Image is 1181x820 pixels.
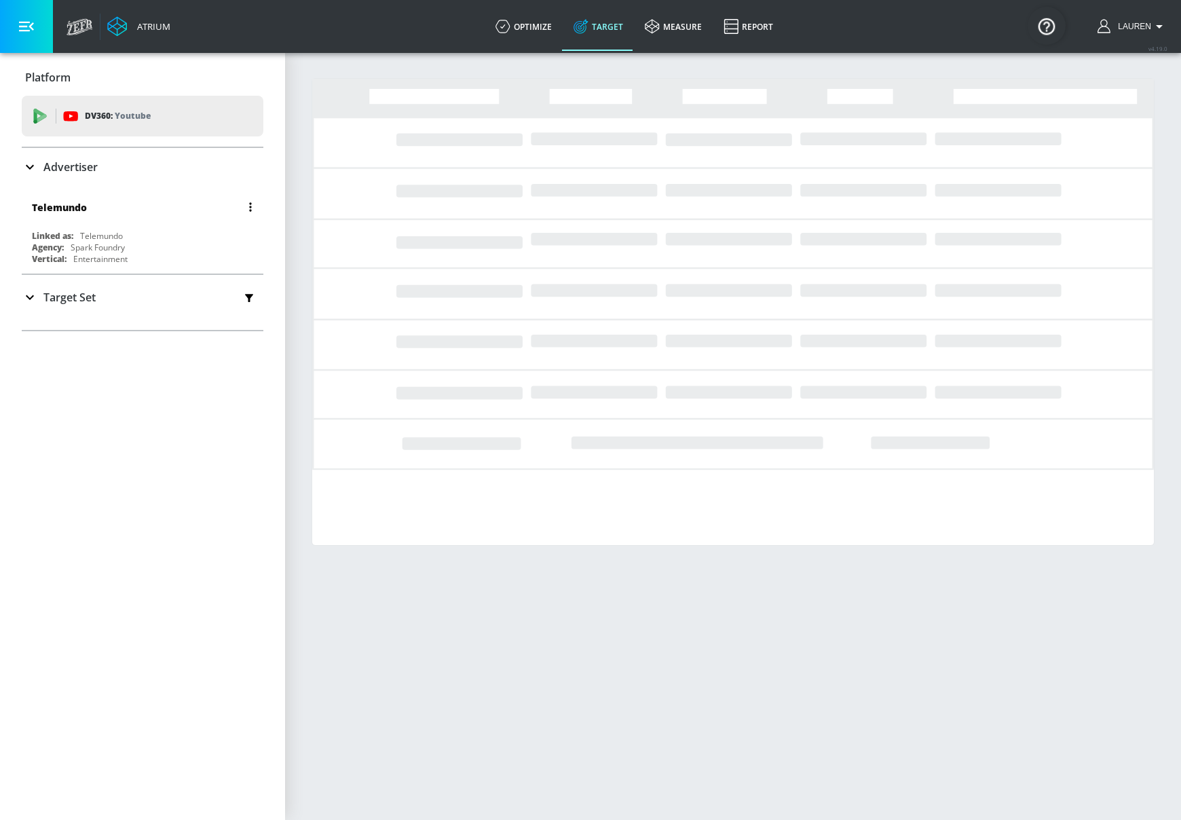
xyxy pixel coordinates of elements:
[32,230,73,242] div: Linked as:
[22,275,263,320] div: Target Set
[1112,22,1151,31] span: login as: lauren.bacher@zefr.com
[22,58,263,96] div: Platform
[73,253,128,265] div: Entertainment
[634,2,713,51] a: measure
[22,191,263,268] div: TelemundoLinked as:TelemundoAgency:Spark FoundryVertical:Entertainment
[107,16,170,37] a: Atrium
[132,20,170,33] div: Atrium
[25,70,71,85] p: Platform
[1028,7,1066,45] button: Open Resource Center
[1098,18,1167,35] button: Lauren
[32,242,64,253] div: Agency:
[115,109,151,123] p: Youtube
[22,96,263,136] div: DV360: Youtube
[32,253,67,265] div: Vertical:
[563,2,634,51] a: Target
[71,242,125,253] div: Spark Foundry
[85,109,151,124] p: DV360:
[22,148,263,186] div: Advertiser
[485,2,563,51] a: optimize
[32,201,87,214] div: Telemundo
[43,290,96,305] p: Target Set
[1148,45,1167,52] span: v 4.19.0
[43,160,98,174] p: Advertiser
[80,230,123,242] div: Telemundo
[713,2,784,51] a: Report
